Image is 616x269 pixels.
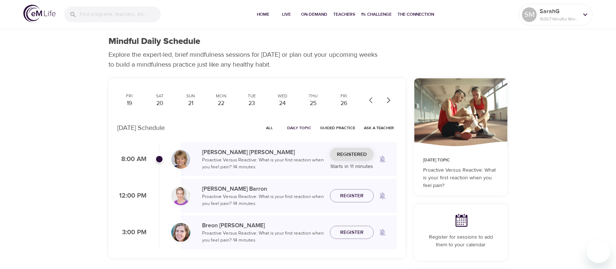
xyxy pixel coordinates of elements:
p: Register for sessions to add them to your calendar [423,233,499,249]
div: Sun [182,93,200,99]
div: 26 [335,99,353,108]
div: 20 [151,99,169,108]
button: All [258,122,281,134]
div: Tue [243,93,261,99]
span: 1% Challenge [361,11,392,18]
div: 21 [182,99,200,108]
button: Register [330,189,374,203]
p: Proactive Versus Reactive: What is your first reaction when you feel pain? [423,167,499,190]
p: [PERSON_NAME] [PERSON_NAME] [202,148,324,157]
img: Breon_Michel-min.jpg [171,223,190,242]
div: Thu [304,93,322,99]
p: [PERSON_NAME] Barron [202,184,324,193]
p: SarahG [540,7,578,16]
div: Wed [273,93,292,99]
p: Proactive Versus Reactive: What is your first reaction when you feel pain? · 14 minutes [202,193,324,208]
span: Daily Topic [287,124,311,131]
div: 23 [243,99,261,108]
span: The Connection [398,11,434,18]
p: Explore the expert-led, brief mindfulness sessions for [DATE] or plan out your upcoming weeks to ... [109,50,383,70]
button: Register [330,226,374,239]
p: Breon [PERSON_NAME] [202,221,324,230]
p: Proactive Versus Reactive: What is your first reaction when you feel pain? · 14 minutes [202,157,324,171]
p: 12:00 PM [117,191,147,201]
button: Registered [330,148,374,161]
span: Register [340,228,364,237]
p: [DATE] Schedule [117,123,165,133]
div: SM [522,7,537,22]
div: Sat [151,93,169,99]
iframe: Button to launch messaging window [587,240,610,263]
span: Remind me when a class goes live every Friday at 3:00 PM [374,224,391,241]
input: Find programs, teachers, etc... [80,7,161,22]
div: Fri [120,93,138,99]
div: 19 [120,99,138,108]
span: On-Demand [301,11,327,18]
span: Home [254,11,272,18]
span: Ask a Teacher [364,124,394,131]
div: Mon [212,93,231,99]
span: Live [278,11,295,18]
button: Guided Practice [317,122,358,134]
p: 15367 Mindful Minutes [540,16,578,22]
div: Fri [335,93,353,99]
p: 3:00 PM [117,228,147,238]
div: 22 [212,99,231,108]
div: 25 [304,99,322,108]
span: All [261,124,278,131]
span: Registered [337,150,367,159]
img: kellyb.jpg [171,186,190,205]
img: logo [23,5,56,22]
p: Starts in 11 minutes [330,163,374,171]
span: Guided Practice [320,124,355,131]
h1: Mindful Daily Schedule [109,36,200,47]
span: Remind me when a class goes live every Friday at 12:00 PM [374,187,391,205]
p: [DATE] Topic [423,157,499,164]
span: Register [340,191,364,201]
p: 8:00 AM [117,154,147,164]
p: Proactive Versus Reactive: What is your first reaction when you feel pain? · 14 minutes [202,230,324,244]
span: Remind me when a class goes live every Friday at 8:00 AM [374,150,391,168]
button: Daily Topic [284,122,314,134]
button: Ask a Teacher [361,122,397,134]
span: Teachers [333,11,355,18]
div: 24 [273,99,292,108]
img: Lisa_Wickham-min.jpg [171,150,190,169]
